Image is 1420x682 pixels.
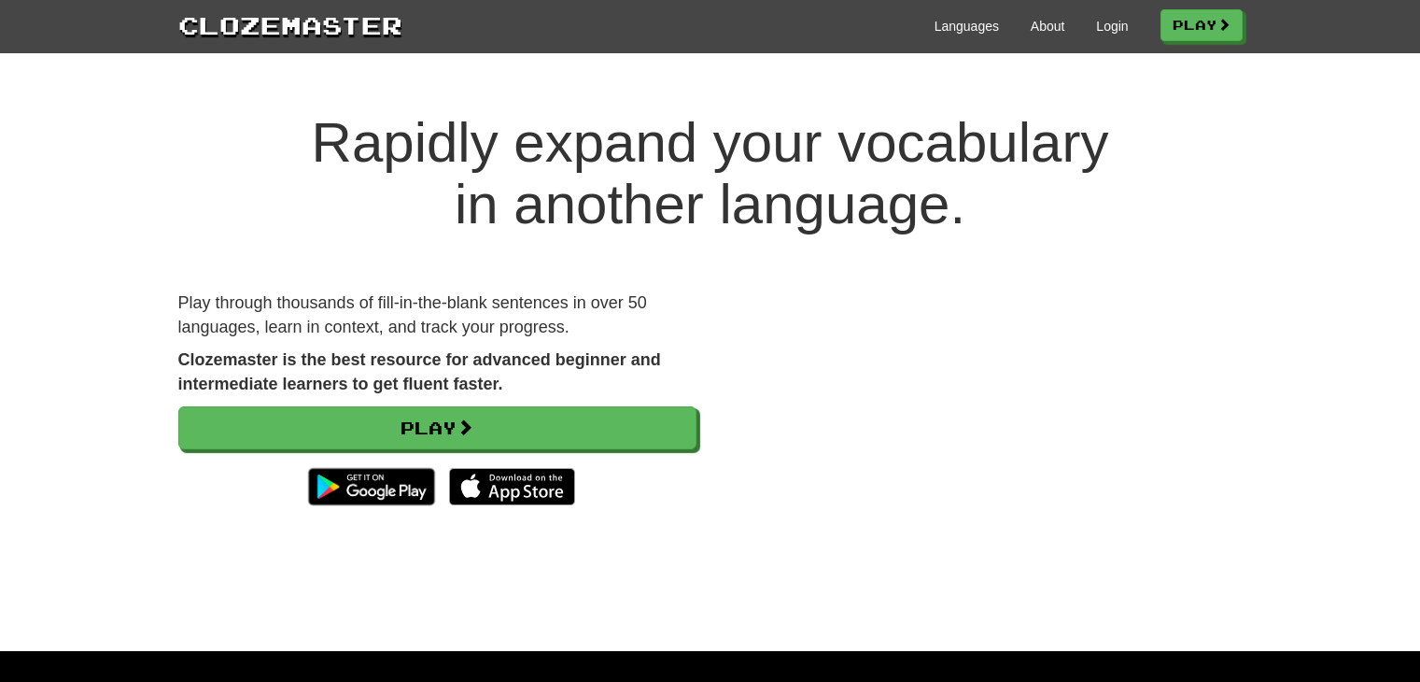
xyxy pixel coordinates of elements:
img: Download_on_the_App_Store_Badge_US-UK_135x40-25178aeef6eb6b83b96f5f2d004eda3bffbb37122de64afbaef7... [449,468,575,505]
p: Play through thousands of fill-in-the-blank sentences in over 50 languages, learn in context, and... [178,291,696,339]
a: Languages [935,17,999,36]
strong: Clozemaster is the best resource for advanced beginner and intermediate learners to get fluent fa... [178,350,661,393]
img: Get it on Google Play [299,459,443,515]
a: Login [1096,17,1128,36]
a: Play [178,406,696,449]
a: Clozemaster [178,7,402,42]
a: About [1031,17,1065,36]
a: Play [1160,9,1243,41]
